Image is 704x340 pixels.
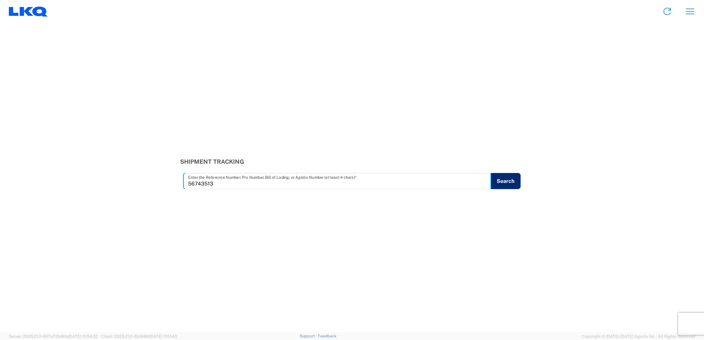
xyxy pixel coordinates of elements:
[101,334,177,339] span: Client: 2025.21.0-f0c8481
[318,334,337,338] a: Feedback
[68,334,98,339] span: [DATE] 10:54:32
[180,158,524,165] h3: Shipment Tracking
[149,334,177,339] span: [DATE] 11:51:43
[582,333,695,340] span: Copyright © [DATE]-[DATE] Agistix Inc., All Rights Reserved
[490,173,521,189] button: Search
[300,334,318,338] a: Support
[9,334,98,339] span: Server: 2025.21.0-667a72bf6fa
